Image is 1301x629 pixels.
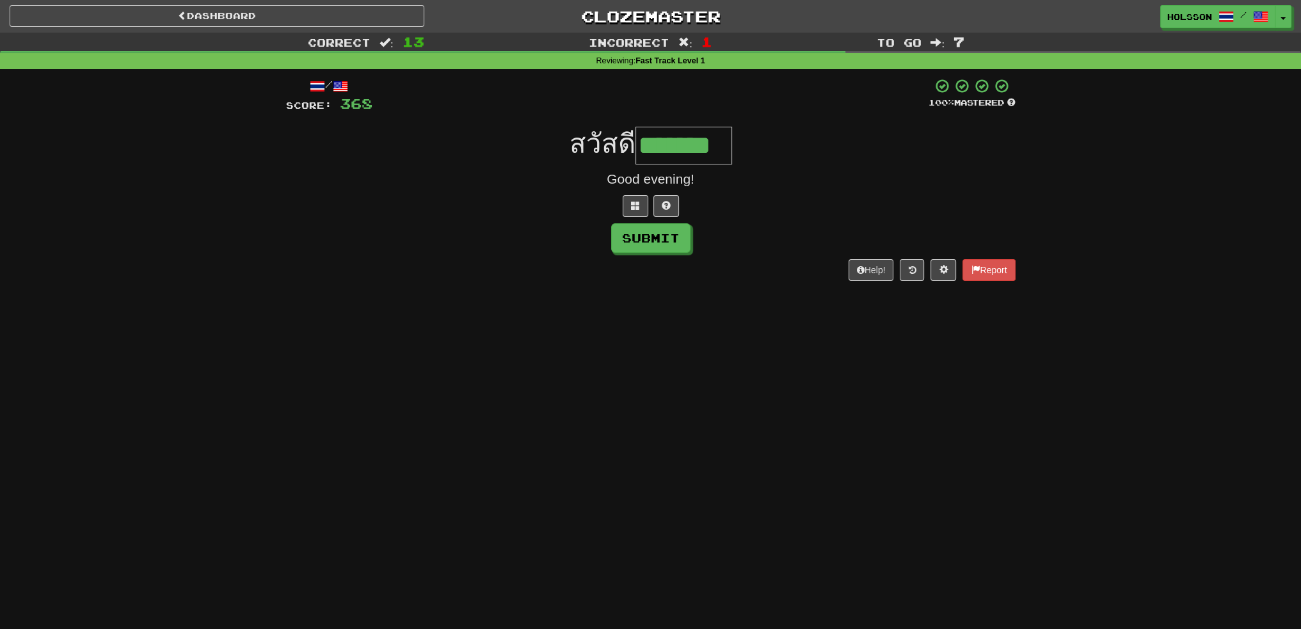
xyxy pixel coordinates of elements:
[286,170,1016,189] div: Good evening!
[589,36,669,49] span: Incorrect
[962,259,1015,281] button: Report
[286,100,332,111] span: Score:
[701,34,712,49] span: 1
[849,259,894,281] button: Help!
[623,195,648,217] button: Switch sentence to multiple choice alt+p
[379,37,394,48] span: :
[1167,11,1212,22] span: holsson
[877,36,922,49] span: To go
[308,36,371,49] span: Correct
[10,5,424,27] a: Dashboard
[635,56,705,65] strong: Fast Track Level 1
[1160,5,1275,28] a: holsson /
[443,5,858,28] a: Clozemaster
[929,97,954,107] span: 100 %
[340,95,372,111] span: 368
[611,223,690,253] button: Submit
[900,259,924,281] button: Round history (alt+y)
[653,195,679,217] button: Single letter hint - you only get 1 per sentence and score half the points! alt+h
[570,129,635,159] span: สวัสดี
[403,34,424,49] span: 13
[1240,10,1247,19] span: /
[930,37,945,48] span: :
[286,78,372,94] div: /
[929,97,1016,109] div: Mastered
[678,37,692,48] span: :
[954,34,964,49] span: 7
